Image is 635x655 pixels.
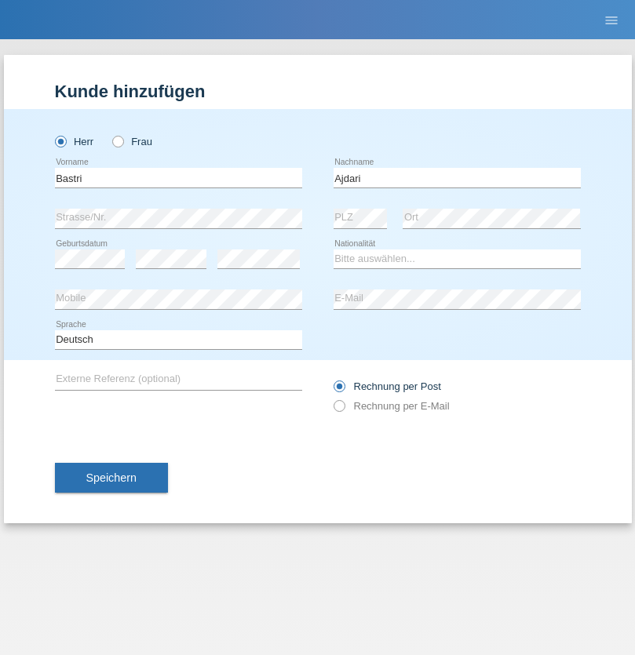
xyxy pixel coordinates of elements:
[55,136,65,146] input: Herr
[334,400,344,420] input: Rechnung per E-Mail
[334,380,441,392] label: Rechnung per Post
[55,136,94,147] label: Herr
[596,15,627,24] a: menu
[55,463,168,493] button: Speichern
[112,136,122,146] input: Frau
[86,471,137,484] span: Speichern
[55,82,581,101] h1: Kunde hinzufügen
[334,380,344,400] input: Rechnung per Post
[334,400,450,412] label: Rechnung per E-Mail
[604,13,619,28] i: menu
[112,136,152,147] label: Frau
